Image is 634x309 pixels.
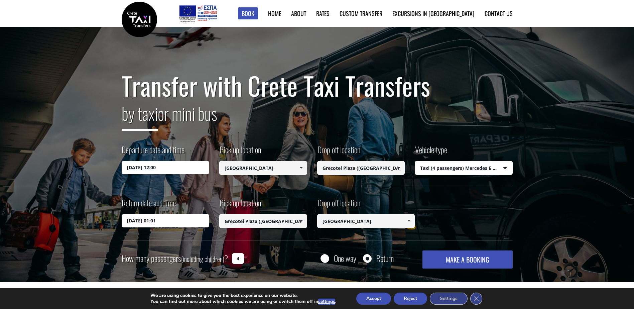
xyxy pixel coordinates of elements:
label: Pick up location [219,144,261,161]
p: We are using cookies to give you the best experience on our website. [150,293,336,299]
a: Crete Taxi Transfers | Safe Taxi Transfer Services from to Heraklion Airport, Chania Airport, Ret... [122,15,157,22]
img: e-bannersEUERDF180X90.jpg [178,3,218,23]
label: How many passengers ? [122,250,228,267]
button: Settings [430,293,468,305]
a: Show All Items [295,161,306,175]
label: Drop off location [317,144,360,161]
button: settings [318,299,335,305]
button: Accept [356,293,391,305]
a: Excursions in [GEOGRAPHIC_DATA] [392,9,475,18]
input: Select drop-off location [317,214,415,228]
label: Return date and time [122,197,176,214]
label: Departure date and time [122,144,184,161]
a: Home [268,9,281,18]
a: Show All Items [295,214,306,228]
span: by taxi [122,101,158,131]
input: Select pickup location [219,214,307,228]
input: Select pickup location [219,161,307,175]
label: Return [376,254,394,263]
img: Crete Taxi Transfers | Safe Taxi Transfer Services from to Heraklion Airport, Chania Airport, Ret... [122,2,157,37]
button: MAKE A BOOKING [422,250,512,269]
p: You can find out more about which cookies we are using or switch them off in . [150,299,336,305]
a: Show All Items [403,214,414,228]
a: About [291,9,306,18]
h2: or mini bus [122,100,513,136]
small: (including children) [181,254,224,264]
span: Taxi (4 passengers) Mercedes E Class [415,161,512,175]
label: Vehicle type [415,144,447,161]
a: Show All Items [393,161,404,175]
input: Select drop-off location [317,161,405,175]
h1: Transfer with Crete Taxi Transfers [122,72,513,100]
label: Pick up location [219,197,261,214]
button: Close GDPR Cookie Banner [470,293,482,305]
a: Custom Transfer [340,9,382,18]
a: Contact us [485,9,513,18]
label: One way [334,254,356,263]
label: Drop off location [317,197,360,214]
a: Rates [316,9,330,18]
a: Book [238,7,258,20]
button: Reject [394,293,427,305]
